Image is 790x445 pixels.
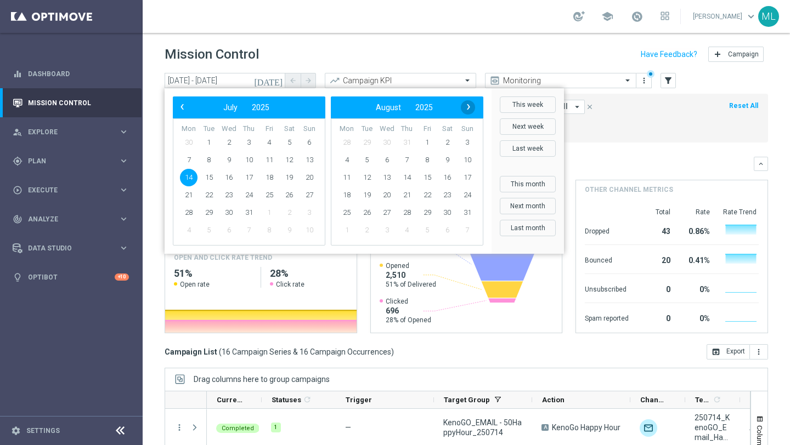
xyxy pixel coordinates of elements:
[641,50,697,58] input: Have Feedback?
[13,272,22,282] i: lightbulb
[338,151,356,169] span: 4
[174,253,272,263] h4: OPEN AND CLICK RATE TREND
[194,375,330,384] span: Drag columns here to group campaigns
[13,127,119,137] div: Explore
[13,263,129,292] div: Optibot
[13,185,22,195] i: play_circle_outline
[684,208,710,216] div: Rate
[408,100,440,115] button: 2025
[28,158,119,164] span: Plan
[345,423,351,432] span: —
[750,344,768,360] button: more_vert
[180,151,198,169] span: 7
[261,169,278,186] span: 18
[13,214,119,224] div: Analyze
[438,169,456,186] span: 16
[443,418,523,437] span: KenoGO_EMAIL - 50HappyHour_250714
[174,267,252,280] h2: 51%
[12,70,129,78] div: equalizer Dashboard
[280,186,298,204] span: 26
[378,186,396,204] span: 20
[199,124,219,134] th: weekday
[12,99,129,107] button: Mission Control
[12,157,129,166] div: gps_fixed Plan keyboard_arrow_right
[280,169,298,186] span: 19
[461,100,476,114] span: ›
[301,73,316,88] button: arrow_forward
[175,100,189,114] span: ‹
[542,396,565,404] span: Action
[303,395,312,404] i: refresh
[220,186,238,204] span: 23
[28,59,129,88] a: Dashboard
[200,134,218,151] span: 1
[459,204,476,221] span: 31
[165,73,285,88] input: Select date range
[695,396,711,404] span: Templates
[174,423,184,432] button: more_vert
[12,186,129,195] button: play_circle_outline Execute keyboard_arrow_right
[216,100,245,115] button: July
[419,169,436,186] span: 15
[289,77,297,84] i: arrow_back
[165,347,394,357] h3: Campaign List
[459,169,476,186] span: 17
[194,375,330,384] div: Row Groups
[378,134,396,151] span: 30
[299,124,319,134] th: weekday
[334,100,475,115] bs-datepicker-navigation-view: ​ ​ ​
[378,204,396,221] span: 27
[438,204,456,221] span: 30
[585,185,673,195] h4: Other channel metrics
[240,151,258,169] span: 10
[640,419,657,437] div: Optimail
[585,101,595,113] button: close
[459,134,476,151] span: 3
[261,204,278,221] span: 1
[338,186,356,204] span: 18
[28,129,119,135] span: Explore
[642,309,670,326] div: 0
[728,100,759,112] button: Reset All
[119,185,129,195] i: keyboard_arrow_right
[386,261,436,270] span: Opened
[280,151,298,169] span: 12
[12,215,129,224] div: track_changes Analyze keyboard_arrow_right
[220,151,238,169] span: 9
[377,124,397,134] th: weekday
[500,118,556,135] button: Next week
[261,134,278,151] span: 4
[500,140,556,157] button: Last week
[200,186,218,204] span: 22
[261,221,278,239] span: 8
[398,221,416,239] span: 4
[386,280,436,289] span: 51% of Delivered
[119,127,129,137] i: keyboard_arrow_right
[713,50,722,59] i: add
[640,76,648,85] i: more_vert
[386,306,431,316] span: 696
[376,103,401,112] span: August
[220,169,238,186] span: 16
[642,279,670,297] div: 0
[13,214,22,224] i: track_changes
[419,151,436,169] span: 8
[386,316,431,324] span: 28% of Opened
[200,204,218,221] span: 29
[13,243,119,253] div: Data Studio
[663,76,673,85] i: filter_alt
[398,134,416,151] span: 31
[115,273,129,281] div: +10
[276,280,304,289] span: Click rate
[419,134,436,151] span: 1
[329,75,340,86] i: trending_up
[415,103,433,112] span: 2025
[12,128,129,136] button: person_search Explore keyboard_arrow_right
[11,426,21,436] i: settings
[757,160,765,168] i: keyboard_arrow_down
[165,47,259,62] h1: Mission Control
[13,156,22,166] i: gps_fixed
